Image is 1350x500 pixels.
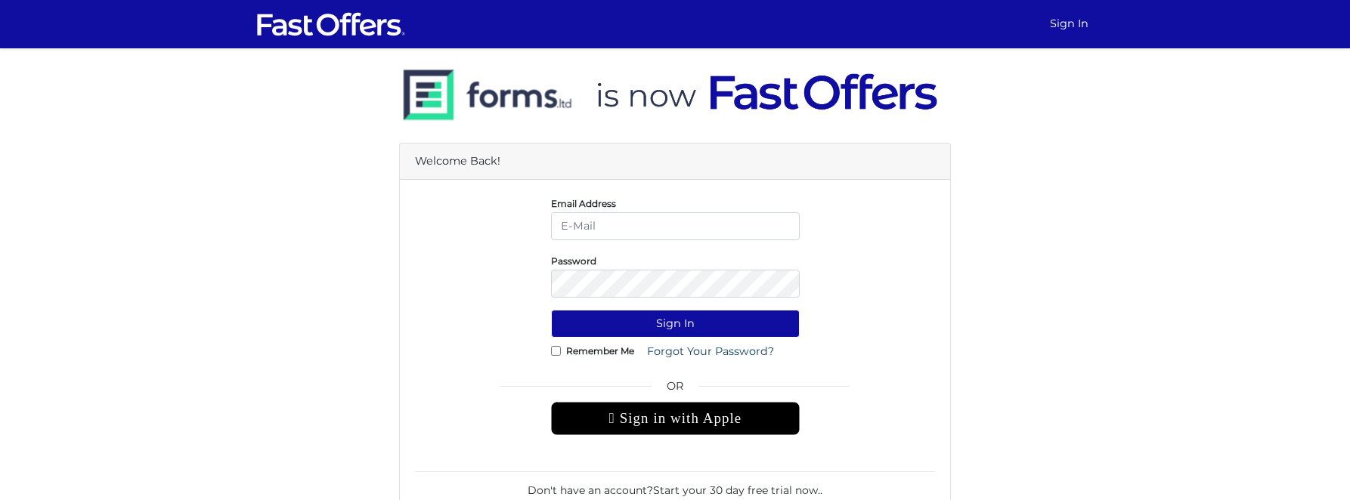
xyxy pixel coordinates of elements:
[551,378,800,402] span: OR
[415,471,935,498] div: Don't have an account? .
[1044,9,1095,39] a: Sign In
[400,144,950,180] div: Welcome Back!
[637,338,784,366] a: Forgot Your Password?
[551,310,800,338] button: Sign In
[551,212,800,240] input: E-Mail
[551,259,596,263] label: Password
[566,349,634,353] label: Remember Me
[653,483,820,497] a: Start your 30 day free trial now.
[551,402,800,435] div: Sign in with Apple
[551,202,616,205] label: Email Address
